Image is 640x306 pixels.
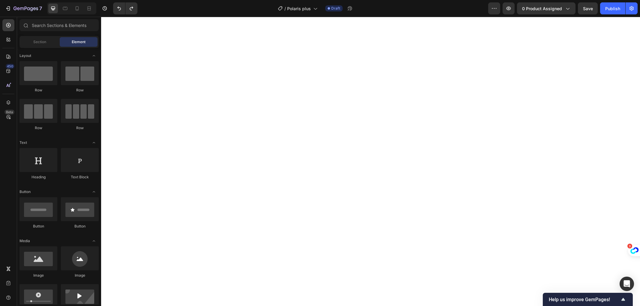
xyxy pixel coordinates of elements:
[61,224,99,229] div: Button
[2,2,45,14] button: 7
[113,2,137,14] div: Undo/Redo
[20,140,27,145] span: Text
[331,6,340,11] span: Draft
[605,5,620,12] div: Publish
[5,110,14,114] div: Beta
[72,39,86,45] span: Element
[20,125,57,131] div: Row
[20,88,57,93] div: Row
[61,88,99,93] div: Row
[6,64,14,69] div: 450
[20,189,31,195] span: Button
[20,238,30,244] span: Media
[89,236,99,246] span: Toggle open
[522,5,562,12] span: 0 product assigned
[583,6,593,11] span: Save
[20,19,99,31] input: Search Sections & Elements
[20,273,57,278] div: Image
[549,297,620,302] span: Help us improve GemPages!
[89,187,99,197] span: Toggle open
[33,39,46,45] span: Section
[600,2,625,14] button: Publish
[20,53,31,58] span: Layout
[39,5,42,12] p: 7
[61,174,99,180] div: Text Block
[20,174,57,180] div: Heading
[517,2,575,14] button: 0 product assigned
[61,125,99,131] div: Row
[89,51,99,61] span: Toggle open
[284,5,286,12] span: /
[578,2,598,14] button: Save
[20,224,57,229] div: Button
[89,138,99,147] span: Toggle open
[101,17,640,306] iframe: Design area
[287,5,311,12] span: Polaris plus
[549,296,627,303] button: Show survey - Help us improve GemPages!
[620,277,634,291] div: Open Intercom Messenger
[61,273,99,278] div: Image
